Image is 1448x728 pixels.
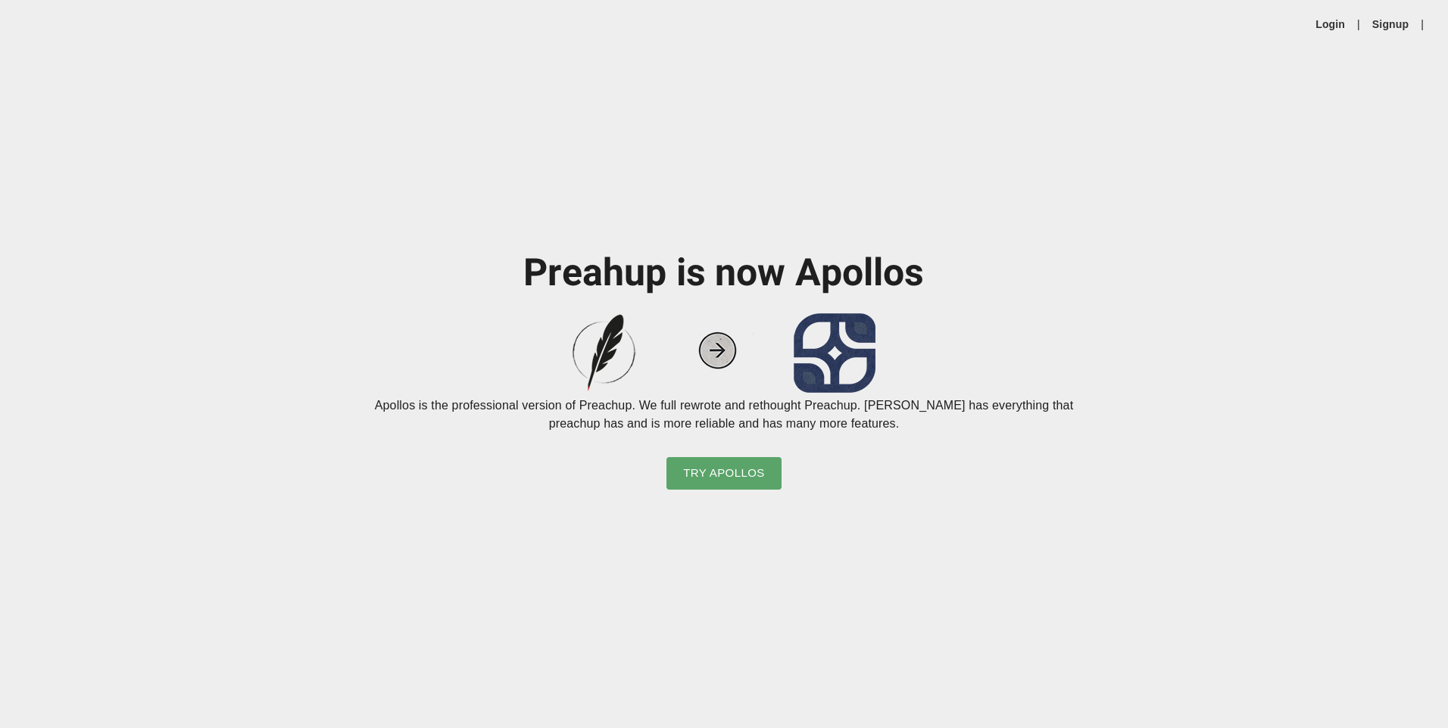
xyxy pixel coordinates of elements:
li: | [1415,17,1430,32]
button: Try Apollos [666,457,782,489]
h1: Preahup is now Apollos [362,249,1086,298]
span: Try Apollos [683,463,765,483]
a: Login [1315,17,1345,32]
a: Signup [1372,17,1409,32]
p: Apollos is the professional version of Preachup. We full rewrote and rethought Preachup. [PERSON_... [362,397,1086,433]
img: preachup-to-apollos.png [573,313,875,393]
li: | [1351,17,1366,32]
